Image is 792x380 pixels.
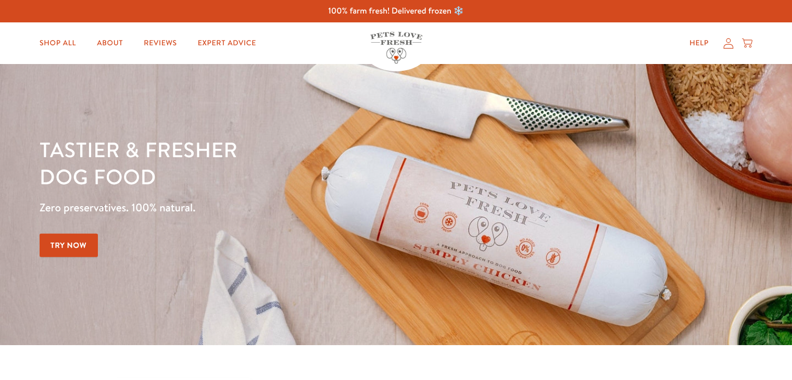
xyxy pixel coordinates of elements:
a: Expert Advice [190,33,265,54]
a: Help [681,33,717,54]
a: Reviews [135,33,185,54]
img: Pets Love Fresh [370,32,422,64]
h1: Tastier & fresher dog food [40,136,515,190]
a: About [89,33,131,54]
a: Try Now [40,234,98,257]
a: Shop All [31,33,84,54]
p: Zero preservatives. 100% natural. [40,198,515,217]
